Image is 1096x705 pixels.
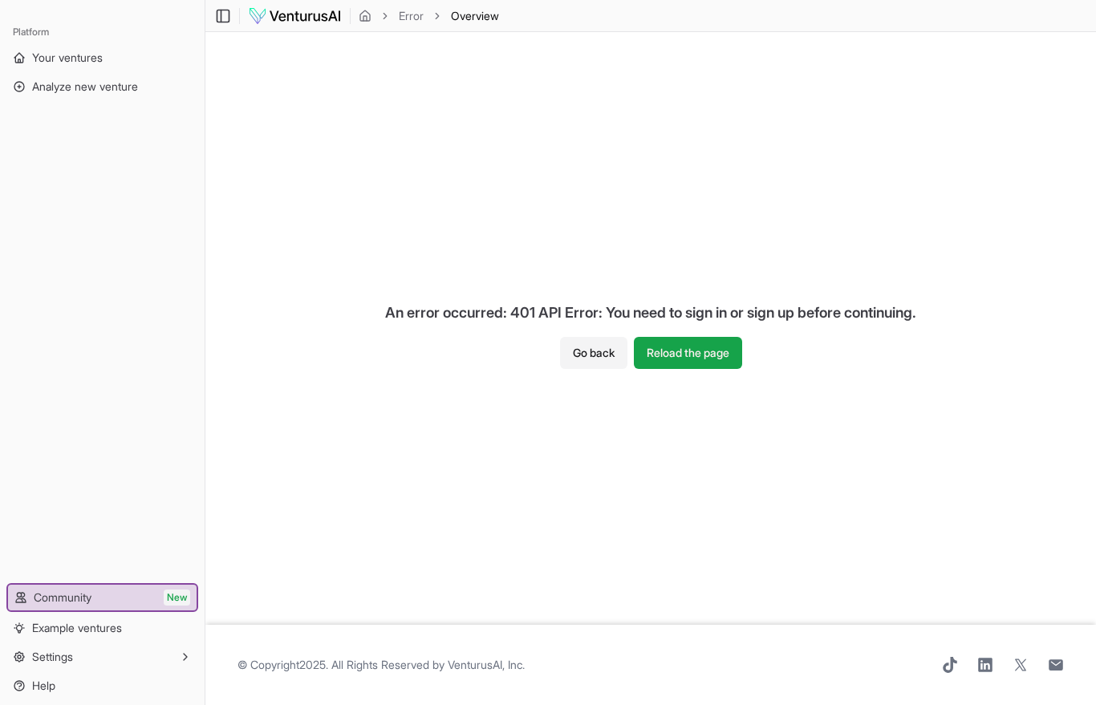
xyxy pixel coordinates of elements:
[237,657,525,673] span: © Copyright 2025 . All Rights Reserved by .
[6,615,198,641] a: Example ventures
[248,6,342,26] img: logo
[6,19,198,45] div: Platform
[634,337,742,369] button: Reload the page
[6,45,198,71] a: Your ventures
[32,79,138,95] span: Analyze new venture
[6,673,198,699] a: Help
[560,337,627,369] button: Go back
[32,649,73,665] span: Settings
[32,50,103,66] span: Your ventures
[359,8,499,24] nav: breadcrumb
[448,658,522,671] a: VenturusAI, Inc
[34,590,91,606] span: Community
[451,8,499,24] span: Overview
[6,74,198,99] a: Analyze new venture
[32,678,55,694] span: Help
[6,644,198,670] button: Settings
[32,620,122,636] span: Example ventures
[164,590,190,606] span: New
[399,8,424,24] a: Error
[8,585,197,610] a: CommunityNew
[372,289,929,337] div: An error occurred: 401 API Error: You need to sign in or sign up before continuing.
